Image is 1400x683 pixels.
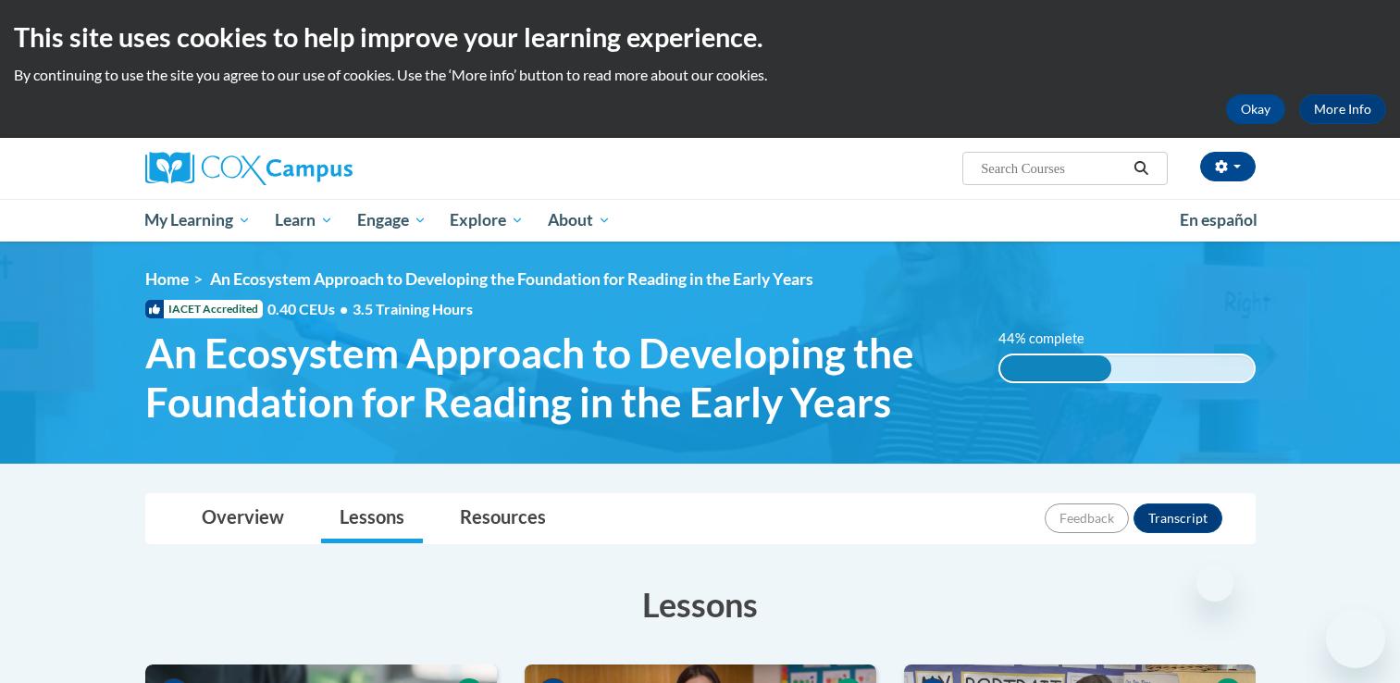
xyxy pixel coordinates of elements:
[267,299,353,319] span: 0.40 CEUs
[263,199,345,242] a: Learn
[1180,210,1258,230] span: En español
[1326,609,1385,668] iframe: Button to launch messaging window
[1045,503,1129,533] button: Feedback
[450,209,524,231] span: Explore
[536,199,623,242] a: About
[1168,201,1270,240] a: En español
[1226,94,1285,124] button: Okay
[353,300,473,317] span: 3.5 Training Hours
[998,329,1105,349] label: 44% complete
[145,581,1256,627] h3: Lessons
[275,209,333,231] span: Learn
[183,494,303,543] a: Overview
[145,152,497,185] a: Cox Campus
[210,269,813,289] span: An Ecosystem Approach to Developing the Foundation for Reading in the Early Years
[118,199,1283,242] div: Main menu
[441,494,564,543] a: Resources
[1299,94,1386,124] a: More Info
[357,209,427,231] span: Engage
[145,269,189,289] a: Home
[14,65,1386,85] p: By continuing to use the site you agree to our use of cookies. Use the ‘More info’ button to read...
[145,300,263,318] span: IACET Accredited
[133,199,264,242] a: My Learning
[438,199,536,242] a: Explore
[1000,355,1111,381] div: 44% complete
[548,209,611,231] span: About
[145,329,972,427] span: An Ecosystem Approach to Developing the Foundation for Reading in the Early Years
[1200,152,1256,181] button: Account Settings
[340,300,348,317] span: •
[145,152,353,185] img: Cox Campus
[14,19,1386,56] h2: This site uses cookies to help improve your learning experience.
[1196,565,1233,602] iframe: Close message
[979,157,1127,180] input: Search Courses
[1127,157,1155,180] button: Search
[345,199,439,242] a: Engage
[1134,503,1222,533] button: Transcript
[144,209,251,231] span: My Learning
[321,494,423,543] a: Lessons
